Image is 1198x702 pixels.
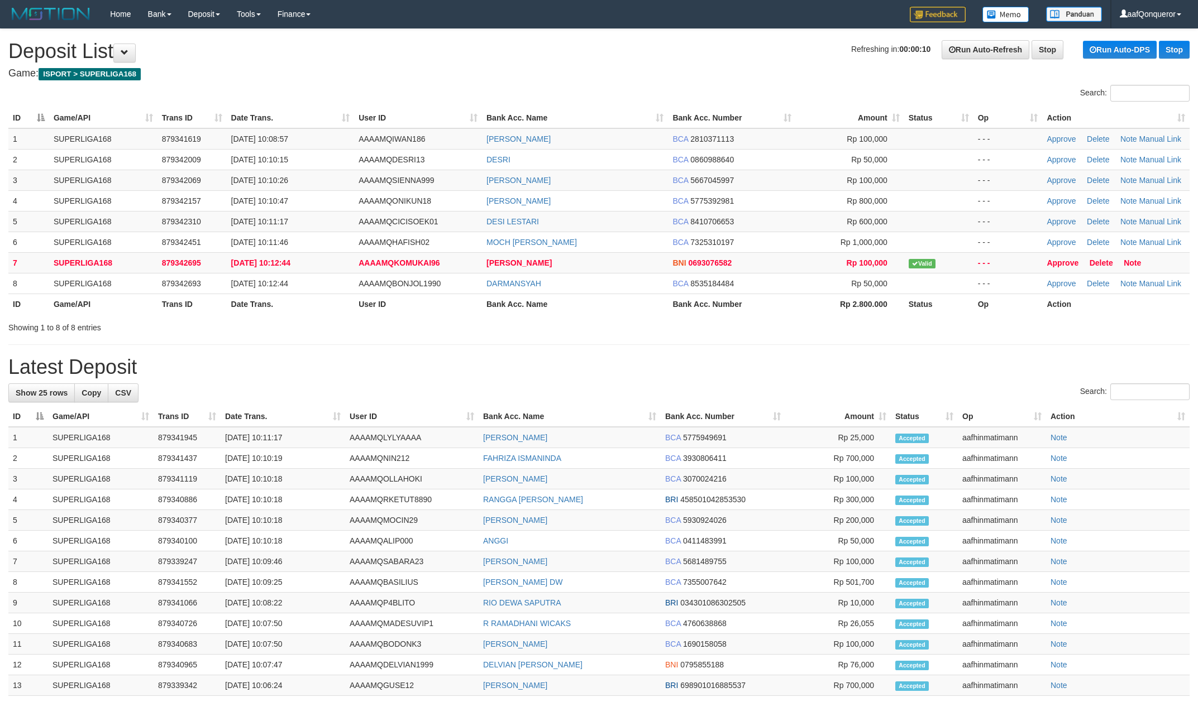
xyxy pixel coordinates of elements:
[8,551,48,572] td: 7
[162,196,201,205] span: 879342157
[359,279,441,288] span: AAAAMQBONJOL1990
[1120,155,1137,164] a: Note
[904,108,973,128] th: Status: activate to sort column ascending
[672,217,688,226] span: BCA
[1051,681,1067,690] a: Note
[841,238,887,247] span: Rp 1,000,000
[895,516,929,526] span: Accepted
[1046,7,1102,22] img: panduan.png
[483,433,547,442] a: [PERSON_NAME]
[958,448,1046,469] td: aafhinmatimann
[154,572,221,593] td: 879341552
[8,593,48,613] td: 9
[162,238,201,247] span: 879342451
[162,134,201,143] span: 879341619
[231,155,288,164] span: [DATE] 10:10:15
[154,406,221,427] th: Trans ID: activate to sort column ascending
[683,433,727,442] span: Copy 5775949691 to clipboard
[1110,85,1190,102] input: Search:
[785,489,891,510] td: Rp 300,000
[1083,41,1157,59] a: Run Auto-DPS
[8,634,48,655] td: 11
[231,217,288,226] span: [DATE] 10:11:17
[8,273,49,294] td: 8
[8,613,48,634] td: 10
[483,495,583,504] a: RANGGA [PERSON_NAME]
[973,232,1043,252] td: - - -
[851,155,887,164] span: Rp 50,000
[49,149,157,170] td: SUPERLIGA168
[221,489,345,510] td: [DATE] 10:10:18
[483,681,547,690] a: [PERSON_NAME]
[49,128,157,150] td: SUPERLIGA168
[48,448,154,469] td: SUPERLIGA168
[1139,196,1181,205] a: Manual Link
[8,318,491,333] div: Showing 1 to 8 of 8 entries
[1087,134,1109,143] a: Delete
[973,128,1043,150] td: - - -
[162,155,201,164] span: 879342009
[1080,85,1190,102] label: Search:
[1051,474,1067,483] a: Note
[796,108,904,128] th: Amount: activate to sort column ascending
[49,232,157,252] td: SUPERLIGA168
[1087,238,1109,247] a: Delete
[359,134,425,143] span: AAAAMQIWAN186
[895,496,929,505] span: Accepted
[973,294,1043,314] th: Op
[483,619,571,628] a: R RAMADHANI WICAKS
[221,448,345,469] td: [DATE] 10:10:19
[665,578,681,586] span: BCA
[231,134,288,143] span: [DATE] 10:08:57
[221,469,345,489] td: [DATE] 10:10:18
[796,294,904,314] th: Rp 2.800.000
[8,294,49,314] th: ID
[48,634,154,655] td: SUPERLIGA168
[354,294,482,314] th: User ID
[665,619,681,628] span: BCA
[1047,155,1076,164] a: Approve
[895,475,929,484] span: Accepted
[82,388,101,397] span: Copy
[359,238,429,247] span: AAAAMQHAFISH02
[958,469,1046,489] td: aafhinmatimann
[221,551,345,572] td: [DATE] 10:09:46
[785,427,891,448] td: Rp 25,000
[982,7,1029,22] img: Button%20Memo.svg
[16,388,68,397] span: Show 25 rows
[958,613,1046,634] td: aafhinmatimann
[895,434,929,443] span: Accepted
[48,510,154,531] td: SUPERLIGA168
[1047,279,1076,288] a: Approve
[154,448,221,469] td: 879341437
[785,551,891,572] td: Rp 100,000
[8,211,49,232] td: 5
[157,108,227,128] th: Trans ID: activate to sort column ascending
[345,510,479,531] td: AAAAMQMOCIN29
[683,454,727,463] span: Copy 3930806411 to clipboard
[895,537,929,546] span: Accepted
[847,217,887,226] span: Rp 600,000
[359,196,431,205] span: AAAAMQONIKUN18
[847,176,887,185] span: Rp 100,000
[359,155,424,164] span: AAAAMQDESRI13
[672,258,686,267] span: BNI
[8,170,49,190] td: 3
[483,557,547,566] a: [PERSON_NAME]
[683,516,727,525] span: Copy 5930924026 to clipboard
[8,531,48,551] td: 6
[1120,217,1137,226] a: Note
[154,510,221,531] td: 879340377
[973,273,1043,294] td: - - -
[49,211,157,232] td: SUPERLIGA168
[8,252,49,273] td: 7
[48,593,154,613] td: SUPERLIGA168
[8,572,48,593] td: 8
[1042,108,1190,128] th: Action: activate to sort column ascending
[162,279,201,288] span: 879342693
[1051,578,1067,586] a: Note
[942,40,1029,59] a: Run Auto-Refresh
[958,572,1046,593] td: aafhinmatimann
[1051,454,1067,463] a: Note
[785,469,891,489] td: Rp 100,000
